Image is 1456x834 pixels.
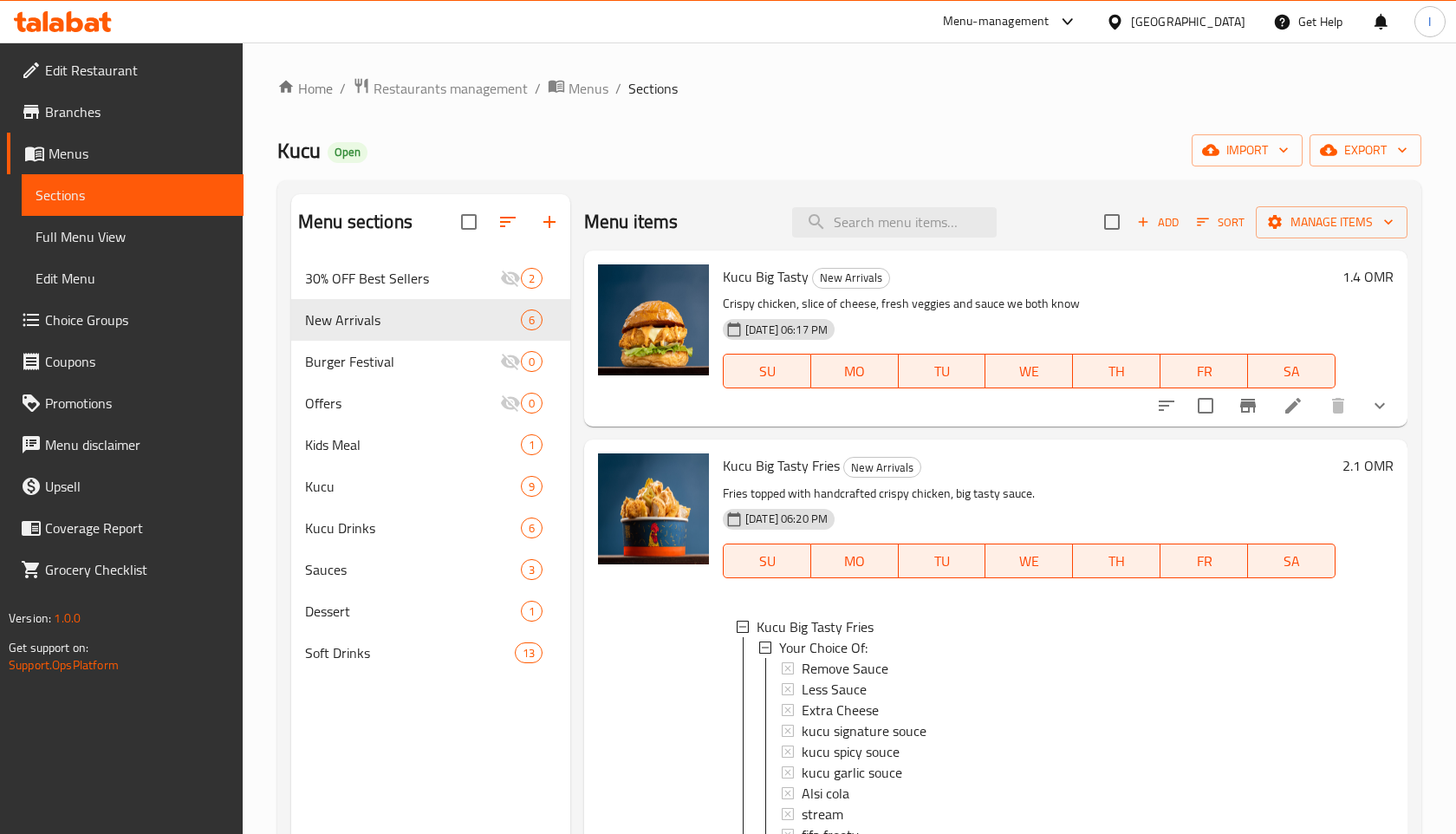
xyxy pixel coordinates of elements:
span: Promotions [45,393,230,414]
span: TH [1080,359,1154,384]
div: Kucu Drinks6 [291,507,570,549]
img: Kucu Big Tasty Fries [598,453,709,564]
span: Kucu [305,476,521,497]
span: Sections [628,78,678,99]
span: MO [818,359,892,384]
button: Branch-specific-item [1227,385,1269,427]
button: show more [1359,385,1401,427]
img: Kucu Big Tasty [598,264,709,375]
div: items [521,351,543,372]
span: New Arrivals [813,268,889,288]
span: New Arrivals [844,458,920,478]
span: Select to update [1187,388,1224,424]
div: [GEOGRAPHIC_DATA] [1131,12,1245,31]
input: search [792,207,997,238]
button: TH [1073,544,1160,578]
p: Fries topped with handcrafted crispy chicken, big tasty sauce. [723,483,1336,505]
span: Kucu [277,131,321,170]
span: 0 [522,354,542,370]
div: Menu-management [943,11,1050,32]
div: Kucu9 [291,466,570,507]
a: Menus [7,133,244,174]
svg: Inactive section [500,351,521,372]
span: Grocery Checklist [45,559,230,580]
span: export [1323,140,1407,161]
p: Crispy chicken, slice of cheese, fresh veggies and sauce we both know [723,293,1336,315]
div: Kucu Drinks [305,518,521,538]
span: Sections [36,185,230,205]
span: Add [1134,212,1181,232]
span: WE [992,549,1066,574]
span: kucu garlic souce [802,762,902,783]
a: Sections [22,174,244,216]
span: SA [1255,359,1329,384]
div: Open [328,142,367,163]
svg: Show Choices [1369,395,1390,416]
span: Full Menu View [36,226,230,247]
a: Support.OpsPlatform [9,654,119,676]
a: Branches [7,91,244,133]
button: TU [899,544,986,578]
span: 1.0.0 [54,607,81,629]
span: 6 [522,520,542,537]
span: Restaurants management [374,78,528,99]
span: Select section [1094,204,1130,240]
span: TH [1080,549,1154,574]
a: Edit Menu [22,257,244,299]
span: Open [328,145,367,160]
span: Edit Menu [36,268,230,289]
button: SA [1248,544,1336,578]
div: Dessert1 [291,590,570,632]
span: New Arrivals [305,309,521,330]
h6: 2.1 OMR [1342,453,1394,478]
span: Get support on: [9,636,88,659]
button: WE [985,354,1073,388]
span: Extra Cheese [802,700,879,720]
a: Edit menu item [1283,395,1303,416]
span: Menus [569,78,608,99]
span: Sort items [1186,209,1256,236]
a: Choice Groups [7,299,244,341]
div: items [521,309,543,330]
span: MO [818,549,892,574]
span: kucu signature souce [802,720,926,741]
span: SU [731,549,804,574]
span: FR [1167,359,1241,384]
a: Restaurants management [353,77,528,100]
span: I [1428,12,1431,31]
span: Branches [45,101,230,122]
span: Menu disclaimer [45,434,230,455]
span: Dessert [305,601,521,622]
span: Sauces [305,559,521,580]
span: kucu spicy souce [802,741,900,762]
div: items [521,268,543,289]
div: items [521,601,543,622]
span: stream [802,804,843,824]
button: FR [1160,354,1248,388]
span: Offers [305,393,500,414]
button: SU [723,354,811,388]
a: Menus [548,77,608,100]
div: Sauces3 [291,549,570,590]
span: Edit Restaurant [45,60,230,81]
div: Kids Meal [305,434,521,455]
a: Full Menu View [22,216,244,257]
button: WE [985,544,1073,578]
a: Menu disclaimer [7,424,244,466]
span: Choice Groups [45,309,230,330]
span: Upsell [45,476,230,497]
span: 3 [522,562,542,578]
span: Less Sauce [802,679,867,700]
span: Soft Drinks [305,642,515,663]
a: Promotions [7,382,244,424]
span: Your Choice Of: [779,637,868,658]
span: 30% OFF Best Sellers [305,268,500,289]
span: FR [1167,549,1241,574]
span: 6 [522,312,542,329]
button: Add section [529,201,570,243]
span: Add item [1130,209,1186,236]
div: Soft Drinks13 [291,632,570,674]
